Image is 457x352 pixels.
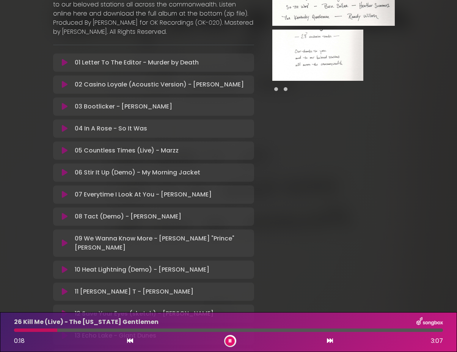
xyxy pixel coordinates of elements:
p: 05 Countless Times (Live) - Marzz [75,146,179,155]
p: 01 Letter To The Editor - Murder by Death [75,58,199,67]
p: 10 Heat Lightning (Demo) - [PERSON_NAME] [75,265,209,274]
p: 04 In A Rose - So It Was [75,124,147,133]
p: 06 Stir It Up (Demo) - My Morning Jacket [75,168,200,177]
img: VTNrOFRoSLGAMNB5FI85 [272,30,363,81]
p: 07 Everytime I Look At You - [PERSON_NAME] [75,190,212,199]
img: songbox-logo-white.png [416,317,443,327]
p: 11 [PERSON_NAME] T - [PERSON_NAME] [75,287,193,296]
p: 03 Bootlicker - [PERSON_NAME] [75,102,172,111]
p: 09 We Wanna Know More - [PERSON_NAME] "Prince" [PERSON_NAME] [75,234,250,252]
p: 12 Save Your Eyes (sketch) - [PERSON_NAME] [75,309,214,318]
p: 26 Kill Me (Live) - The [US_STATE] Gentlemen [14,317,159,327]
span: 0:18 [14,336,25,345]
p: 08 Tact (Demo) - [PERSON_NAME] [75,212,181,221]
p: 02 Casino Loyale (Acoustic Version) - [PERSON_NAME] [75,80,244,89]
span: 3:07 [431,336,443,346]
